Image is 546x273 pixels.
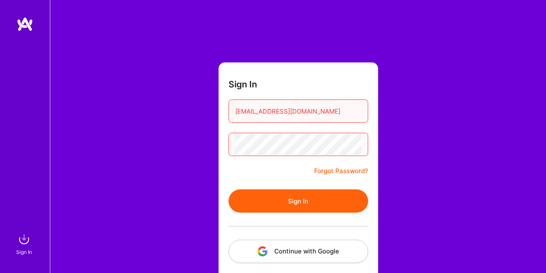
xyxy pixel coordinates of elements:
[229,240,368,263] button: Continue with Google
[17,231,32,256] a: sign inSign In
[258,246,268,256] img: icon
[16,248,32,256] div: Sign In
[229,189,368,213] button: Sign In
[235,101,362,122] input: Email...
[16,231,32,248] img: sign in
[229,79,257,89] h3: Sign In
[314,166,368,176] a: Forgot Password?
[17,17,33,32] img: logo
